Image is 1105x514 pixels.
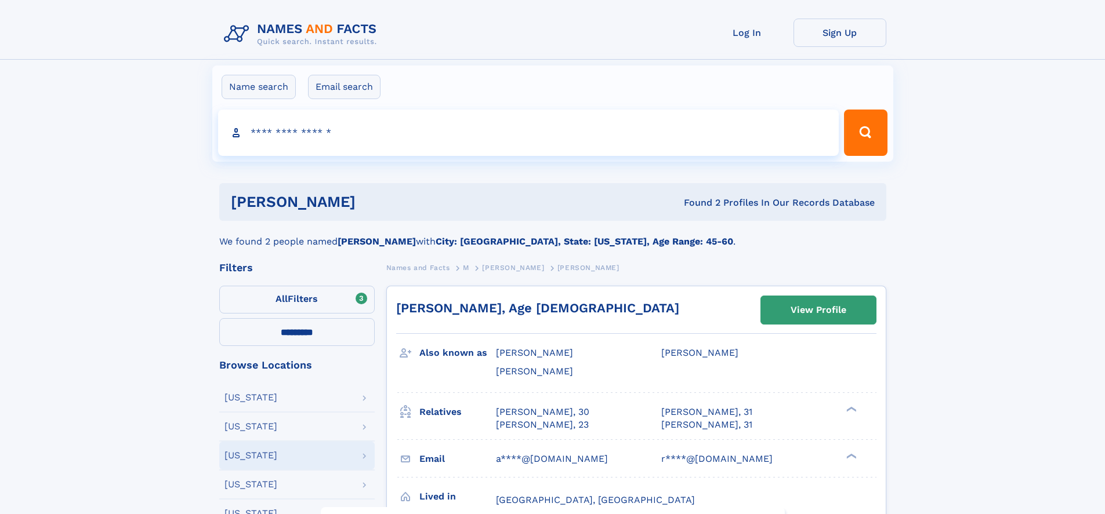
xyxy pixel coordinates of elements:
[224,393,277,402] div: [US_STATE]
[419,487,496,506] h3: Lived in
[224,422,277,431] div: [US_STATE]
[463,264,469,272] span: M
[338,236,416,247] b: [PERSON_NAME]
[496,406,589,418] a: [PERSON_NAME], 30
[794,19,886,47] a: Sign Up
[219,263,375,273] div: Filters
[419,343,496,363] h3: Also known as
[496,347,573,358] span: [PERSON_NAME]
[224,480,277,489] div: [US_STATE]
[482,264,544,272] span: [PERSON_NAME]
[496,366,573,377] span: [PERSON_NAME]
[463,260,469,275] a: M
[701,19,794,47] a: Log In
[436,236,733,247] b: City: [GEOGRAPHIC_DATA], State: [US_STATE], Age Range: 45-60
[231,195,520,209] h1: [PERSON_NAME]
[219,360,375,370] div: Browse Locations
[661,347,738,358] span: [PERSON_NAME]
[761,296,876,324] a: View Profile
[308,75,381,99] label: Email search
[219,19,386,50] img: Logo Names and Facts
[276,293,288,304] span: All
[557,264,619,272] span: [PERSON_NAME]
[219,286,375,313] label: Filters
[219,221,886,249] div: We found 2 people named with .
[661,418,752,431] a: [PERSON_NAME], 31
[791,297,846,323] div: View Profile
[419,449,496,469] h3: Email
[843,405,857,413] div: ❯
[661,406,752,418] a: [PERSON_NAME], 31
[496,418,589,431] a: [PERSON_NAME], 23
[419,402,496,422] h3: Relatives
[496,494,695,505] span: [GEOGRAPHIC_DATA], [GEOGRAPHIC_DATA]
[844,110,887,156] button: Search Button
[224,451,277,460] div: [US_STATE]
[222,75,296,99] label: Name search
[520,196,875,209] div: Found 2 Profiles In Our Records Database
[482,260,544,275] a: [PERSON_NAME]
[843,452,857,460] div: ❯
[218,110,839,156] input: search input
[386,260,450,275] a: Names and Facts
[396,301,679,315] a: [PERSON_NAME], Age [DEMOGRAPHIC_DATA]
